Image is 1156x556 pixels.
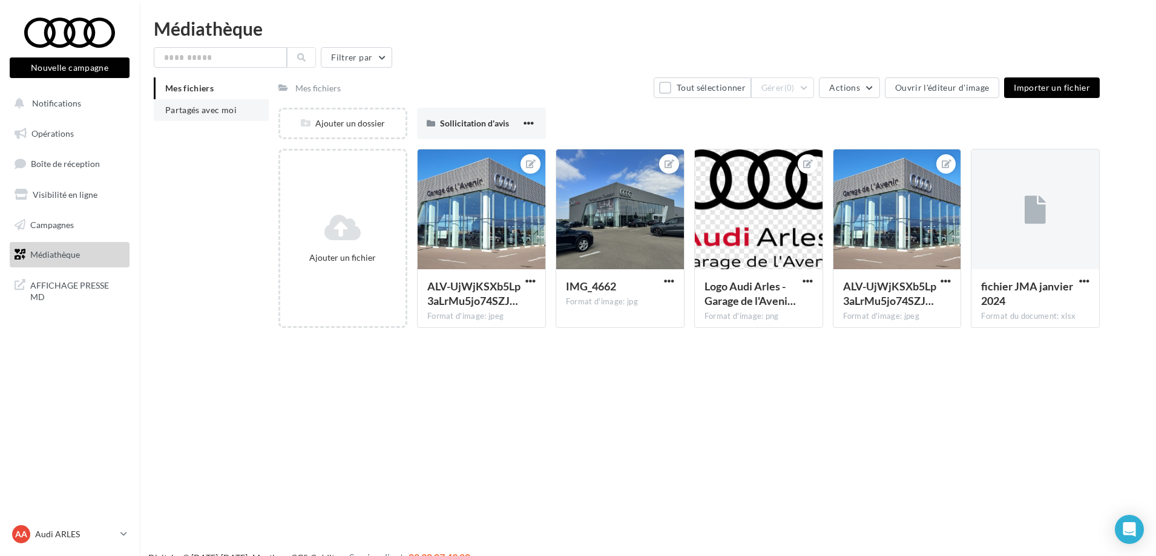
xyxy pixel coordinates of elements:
[285,252,401,264] div: Ajouter un fichier
[981,311,1089,322] div: Format du document: xlsx
[843,280,936,307] span: ALV-UjWjKSXb5Lp3aLrMu5jo74SZJlnmYkjqaQgvrkoUMH3-mop-1l-u
[154,19,1141,38] div: Médiathèque
[321,47,392,68] button: Filtrer par
[829,82,859,93] span: Actions
[295,82,341,94] div: Mes fichiers
[784,83,795,93] span: (0)
[15,528,27,540] span: AA
[165,105,237,115] span: Partagés avec moi
[10,57,130,78] button: Nouvelle campagne
[440,118,509,128] span: Sollicitation d'avis
[30,249,80,260] span: Médiathèque
[30,277,125,303] span: AFFICHAGE PRESSE MD
[10,523,130,546] a: AA Audi ARLES
[7,272,132,308] a: AFFICHAGE PRESSE MD
[704,280,796,307] span: Logo Audi Arles - Garage de l'Avenir (002) (1)
[843,311,951,322] div: Format d'image: jpeg
[7,182,132,208] a: Visibilité en ligne
[566,280,616,293] span: IMG_4662
[7,91,127,116] button: Notifications
[1014,82,1090,93] span: Importer un fichier
[7,212,132,238] a: Campagnes
[1004,77,1100,98] button: Importer un fichier
[31,128,74,139] span: Opérations
[427,311,536,322] div: Format d'image: jpeg
[427,280,521,307] span: ALV-UjWjKSXb5Lp3aLrMu5jo74SZJlnmYkjqaQgvrkoUMH3-mop-1l-u
[1115,515,1144,544] div: Open Intercom Messenger
[7,242,132,267] a: Médiathèque
[654,77,750,98] button: Tout sélectionner
[280,117,406,129] div: Ajouter un dossier
[165,83,214,93] span: Mes fichiers
[885,77,999,98] button: Ouvrir l'éditeur d'image
[751,77,815,98] button: Gérer(0)
[35,528,116,540] p: Audi ARLES
[819,77,879,98] button: Actions
[981,280,1073,307] span: fichier JMA janvier 2024
[7,121,132,146] a: Opérations
[32,98,81,108] span: Notifications
[704,311,813,322] div: Format d'image: png
[31,159,100,169] span: Boîte de réception
[7,151,132,177] a: Boîte de réception
[33,189,97,200] span: Visibilité en ligne
[30,219,74,229] span: Campagnes
[566,296,674,307] div: Format d'image: jpg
